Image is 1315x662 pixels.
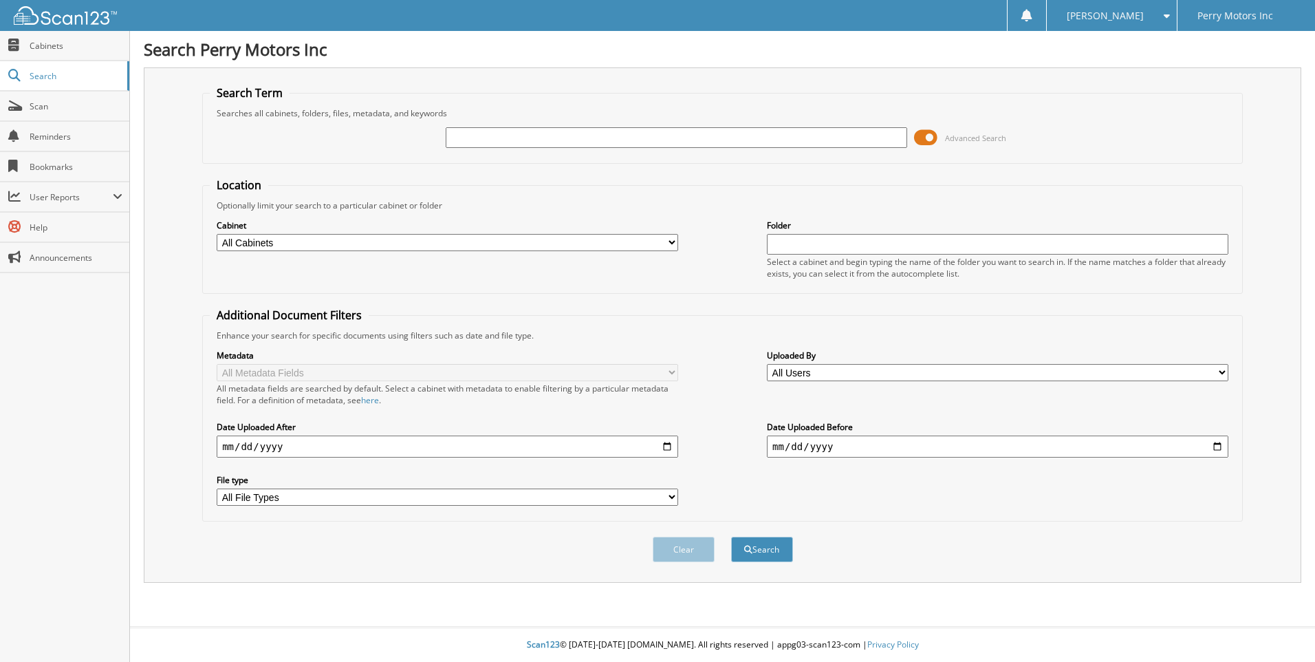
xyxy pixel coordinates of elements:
span: Scan123 [527,639,560,650]
label: Date Uploaded After [217,421,678,433]
div: Enhance your search for specific documents using filters such as date and file type. [210,330,1235,341]
div: Select a cabinet and begin typing the name of the folder you want to search in. If the name match... [767,256,1228,279]
legend: Additional Document Filters [210,308,369,323]
span: Scan [30,100,122,112]
label: File type [217,474,678,486]
span: Search [30,70,120,82]
label: Folder [767,220,1228,231]
h1: Search Perry Motors Inc [144,38,1301,61]
legend: Search Term [210,85,290,100]
legend: Location [210,178,268,193]
span: Advanced Search [945,133,1006,143]
button: Search [731,537,793,562]
button: Clear [653,537,715,562]
input: start [217,436,678,458]
span: [PERSON_NAME] [1067,12,1144,20]
span: Help [30,222,122,233]
label: Date Uploaded Before [767,421,1228,433]
div: Searches all cabinets, folders, files, metadata, and keywords [210,107,1235,119]
iframe: Chat Widget [1246,596,1315,662]
span: Perry Motors Inc [1197,12,1273,20]
label: Uploaded By [767,350,1228,361]
span: User Reports [30,191,113,203]
div: Optionally limit your search to a particular cabinet or folder [210,200,1235,211]
span: Reminders [30,131,122,142]
label: Metadata [217,350,678,361]
span: Bookmarks [30,161,122,173]
img: scan123-logo-white.svg [14,6,117,25]
div: © [DATE]-[DATE] [DOMAIN_NAME]. All rights reserved | appg03-scan123-com | [130,628,1315,662]
a: Privacy Policy [867,639,919,650]
span: Announcements [30,252,122,264]
span: Cabinets [30,40,122,52]
label: Cabinet [217,220,678,231]
input: end [767,436,1228,458]
a: here [361,394,379,406]
div: All metadata fields are searched by default. Select a cabinet with metadata to enable filtering b... [217,383,678,406]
